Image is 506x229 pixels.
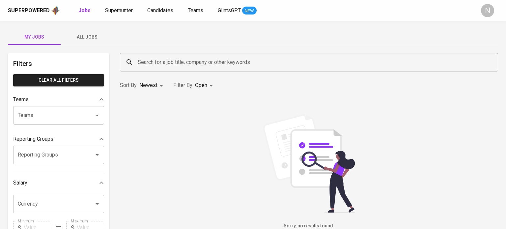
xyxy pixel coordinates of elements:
[147,7,173,14] span: Candidates
[218,7,241,14] span: GlintsGPT
[218,7,257,15] a: GlintsGPT NEW
[481,4,494,17] div: N
[188,7,203,14] span: Teams
[13,96,29,103] p: Teams
[13,179,27,187] p: Salary
[78,7,91,14] b: Jobs
[147,7,175,15] a: Candidates
[93,111,102,120] button: Open
[13,58,104,69] h6: Filters
[120,81,137,89] p: Sort By
[51,6,60,15] img: app logo
[8,7,50,14] div: Superpowered
[65,33,109,41] span: All Jobs
[195,82,207,88] span: Open
[13,93,104,106] div: Teams
[105,7,133,14] span: Superhunter
[8,6,60,15] a: Superpoweredapp logo
[242,8,257,14] span: NEW
[260,114,358,213] img: file_searching.svg
[188,7,205,15] a: Teams
[93,199,102,209] button: Open
[13,176,104,189] div: Salary
[13,74,104,86] button: Clear All filters
[93,150,102,159] button: Open
[12,33,57,41] span: My Jobs
[13,135,53,143] p: Reporting Groups
[139,81,157,89] p: Newest
[78,7,92,15] a: Jobs
[13,132,104,146] div: Reporting Groups
[173,81,192,89] p: Filter By
[105,7,134,15] a: Superhunter
[195,79,215,92] div: Open
[18,76,99,84] span: Clear All filters
[139,79,165,92] div: Newest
